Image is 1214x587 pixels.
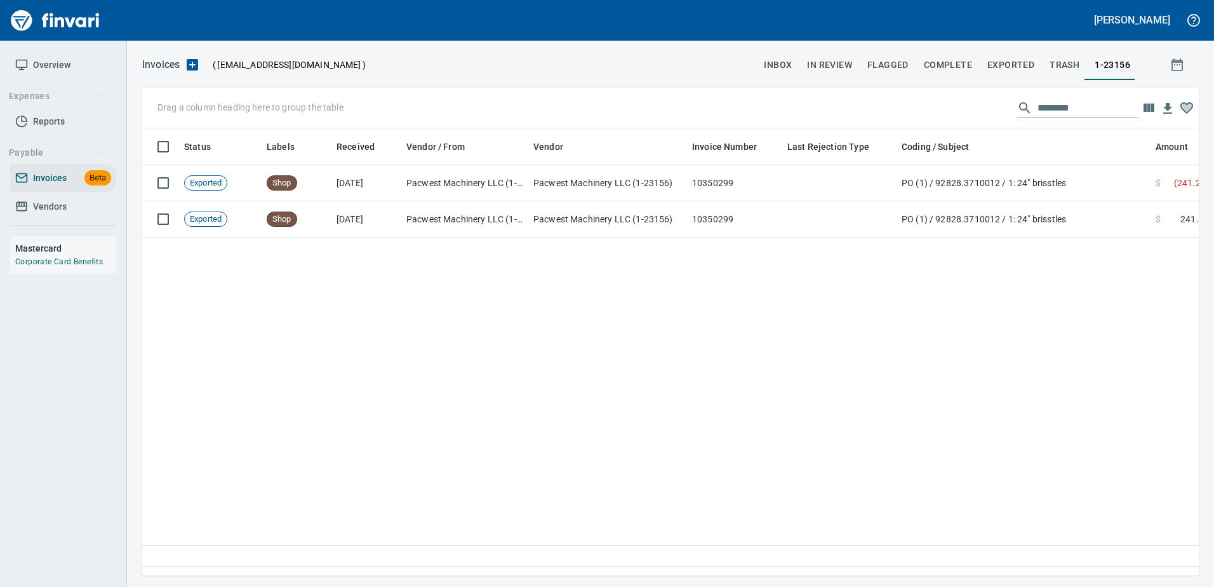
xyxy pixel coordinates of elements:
[10,192,116,221] a: Vendors
[331,165,401,201] td: [DATE]
[1158,99,1177,118] button: Download Table
[331,201,401,238] td: [DATE]
[1091,10,1173,30] button: [PERSON_NAME]
[337,139,375,154] span: Received
[337,139,391,154] span: Received
[142,57,180,72] p: Invoices
[9,88,105,104] span: Expenses
[764,57,792,73] span: inbox
[84,171,111,186] span: Beta
[692,139,773,154] span: Invoice Number
[897,165,1151,201] td: PO (1) / 92828.3710012 / 1: 24" brisstles
[1174,177,1209,189] span: ( 241.25 )
[867,57,909,73] span: Flagged
[1156,139,1204,154] span: Amount
[15,257,103,266] a: Corporate Card Benefits
[687,165,782,201] td: 10350299
[10,51,116,79] a: Overview
[1050,57,1079,73] span: trash
[902,139,985,154] span: Coding / Subject
[10,164,116,192] a: InvoicesBeta
[185,213,227,226] span: Exported
[9,145,105,161] span: Payable
[787,139,869,154] span: Last Rejection Type
[267,139,295,154] span: Labels
[987,57,1034,73] span: Exported
[180,57,205,72] button: Upload an Invoice
[4,84,110,108] button: Expenses
[184,139,227,154] span: Status
[142,57,180,72] nav: breadcrumb
[902,139,969,154] span: Coding / Subject
[4,141,110,165] button: Payable
[10,107,116,136] a: Reports
[157,101,344,114] p: Drag a column heading here to group the table
[406,139,465,154] span: Vendor / From
[1177,98,1196,118] button: Column choices favorited. Click to reset to default
[267,177,297,189] span: Shop
[205,58,366,71] p: ( )
[184,139,211,154] span: Status
[897,201,1151,238] td: PO (1) / 92828.3710012 / 1: 24" brisstles
[1156,213,1161,226] span: $
[216,58,362,71] span: [EMAIL_ADDRESS][DOMAIN_NAME]
[33,170,67,186] span: Invoices
[1156,177,1161,189] span: $
[1139,98,1158,118] button: Choose columns to display
[267,139,311,154] span: Labels
[33,199,67,215] span: Vendors
[33,114,65,130] span: Reports
[692,139,757,154] span: Invoice Number
[406,139,481,154] span: Vendor / From
[15,241,116,255] h6: Mastercard
[401,165,528,201] td: Pacwest Machinery LLC (1-23156)
[533,139,580,154] span: Vendor
[8,5,103,36] img: Finvari
[924,57,972,73] span: Complete
[1094,13,1170,27] h5: [PERSON_NAME]
[528,165,687,201] td: Pacwest Machinery LLC (1-23156)
[267,213,297,226] span: Shop
[1095,57,1130,73] span: 1-23156
[533,139,563,154] span: Vendor
[528,201,687,238] td: Pacwest Machinery LLC (1-23156)
[1180,213,1209,226] span: 241.25
[401,201,528,238] td: Pacwest Machinery LLC (1-23156)
[787,139,886,154] span: Last Rejection Type
[1156,139,1188,154] span: Amount
[33,57,70,73] span: Overview
[807,57,852,73] span: In Review
[1158,53,1199,76] button: Show invoices within a particular date range
[185,177,227,189] span: Exported
[687,201,782,238] td: 10350299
